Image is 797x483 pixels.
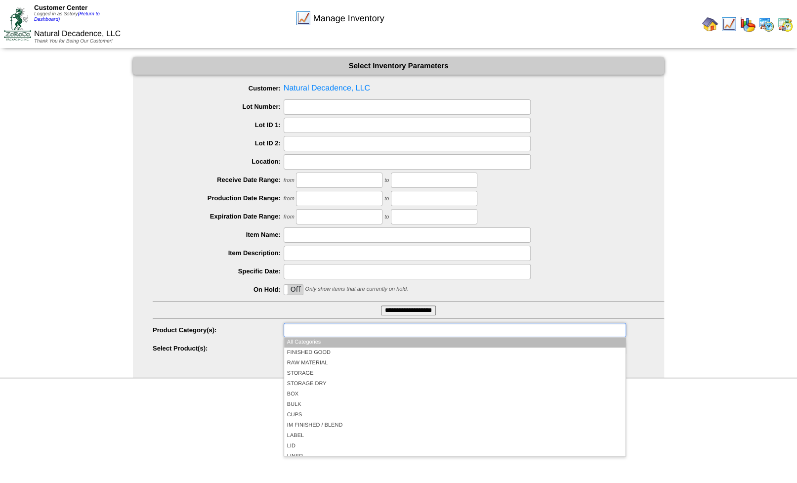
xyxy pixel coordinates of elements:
div: OnOff [284,284,303,295]
img: calendarinout.gif [777,16,793,32]
label: Location: [153,158,284,165]
li: STORAGE DRY [284,379,626,389]
img: line_graph.gif [295,10,311,26]
span: Customer Center [34,4,87,11]
label: Customer: [153,85,284,92]
label: Product Category(s): [153,326,284,334]
span: Natural Decadence, LLC [153,81,664,96]
label: Production Date Range: [153,194,284,202]
label: Lot ID 1: [153,121,284,129]
li: LINER [284,451,626,462]
a: (Return to Dashboard) [34,11,100,22]
img: line_graph.gif [721,16,737,32]
label: Lot ID 2: [153,139,284,147]
li: FINISHED GOOD [284,348,626,358]
label: Off [284,285,303,295]
span: to [384,177,389,183]
label: Item Description: [153,249,284,257]
li: LABEL [284,431,626,441]
img: graph.gif [740,16,755,32]
li: RAW MATERIAL [284,358,626,368]
label: Select Product(s): [153,345,284,352]
span: to [384,214,389,220]
label: Specific Date: [153,267,284,275]
span: from [284,214,294,220]
label: Lot Number: [153,103,284,110]
span: from [284,177,294,183]
span: Only show items that are currently on hold. [305,286,408,292]
span: Natural Decadence, LLC [34,30,121,38]
li: CUPS [284,410,626,420]
label: Receive Date Range: [153,176,284,183]
label: Expiration Date Range: [153,213,284,220]
label: On Hold: [153,286,284,293]
li: STORAGE [284,368,626,379]
img: home.gif [702,16,718,32]
span: from [284,196,294,202]
span: Logged in as Sstory [34,11,100,22]
li: All Categories [284,337,626,348]
label: Item Name: [153,231,284,238]
span: Manage Inventory [313,13,384,24]
li: BOX [284,389,626,399]
img: calendarprod.gif [758,16,774,32]
img: ZoRoCo_Logo(Green%26Foil)%20jpg.webp [4,7,31,41]
li: IM FINISHED / BLEND [284,420,626,431]
li: LID [284,441,626,451]
span: Thank You for Being Our Customer! [34,39,113,44]
span: to [384,196,389,202]
li: BULK [284,399,626,410]
div: Select Inventory Parameters [133,57,664,75]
